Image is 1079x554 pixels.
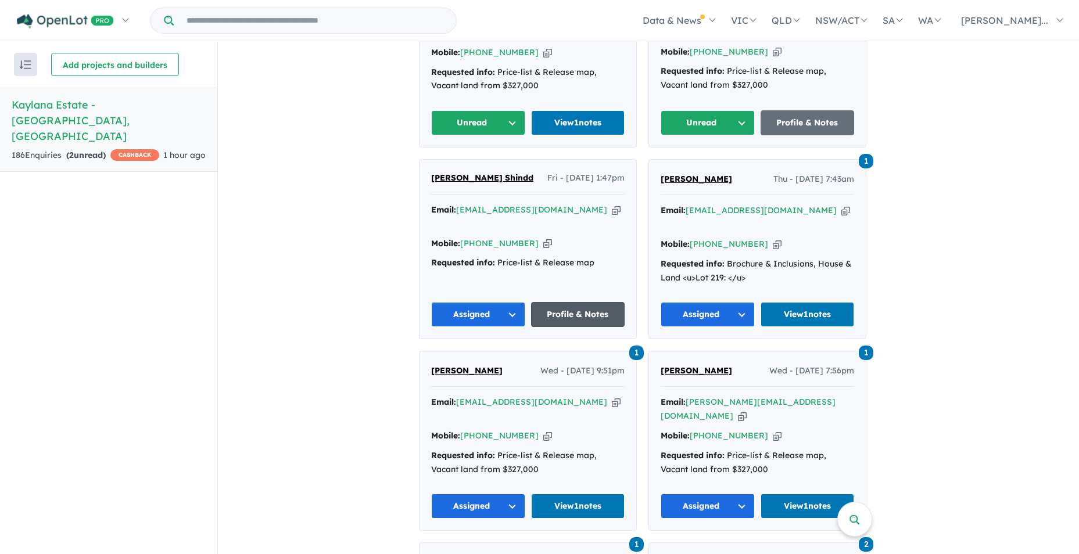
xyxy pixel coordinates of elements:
a: Profile & Notes [761,110,855,135]
strong: Mobile: [431,238,460,249]
a: 1 [629,344,644,359]
div: Price-list & Release map [431,256,625,270]
a: [PHONE_NUMBER] [460,238,539,249]
span: 1 hour ago [163,150,206,160]
strong: Mobile: [661,239,690,249]
strong: Mobile: [431,47,460,57]
strong: Requested info: [431,257,495,268]
span: Fri - [DATE] 1:47pm [547,171,625,185]
a: [PHONE_NUMBER] [690,46,768,57]
a: [PERSON_NAME] [431,364,503,378]
strong: Requested info: [661,258,725,269]
a: [PERSON_NAME] [661,172,732,186]
strong: Mobile: [661,46,690,57]
div: 186 Enquir ies [12,149,159,163]
strong: Mobile: [431,430,460,441]
strong: Requested info: [431,450,495,461]
strong: Requested info: [431,67,495,77]
button: Assigned [661,494,755,519]
a: [EMAIL_ADDRESS][DOMAIN_NAME] [456,397,607,407]
span: [PERSON_NAME] [661,174,732,184]
a: 1 [629,535,644,551]
img: Openlot PRO Logo White [17,14,114,28]
h5: Kaylana Estate - [GEOGRAPHIC_DATA] , [GEOGRAPHIC_DATA] [12,97,206,144]
button: Copy [773,46,782,58]
span: Thu - [DATE] 7:43am [773,172,854,186]
a: [PERSON_NAME] [661,364,732,378]
strong: ( unread) [66,150,106,160]
a: 1 [859,344,873,359]
strong: Requested info: [661,450,725,461]
span: 1 [859,154,873,168]
span: 1 [859,346,873,360]
strong: Mobile: [661,430,690,441]
a: 1 [859,152,873,168]
button: Copy [612,204,621,216]
button: Copy [543,430,552,442]
a: [PERSON_NAME][EMAIL_ADDRESS][DOMAIN_NAME] [661,397,836,421]
div: Price-list & Release map, Vacant land from $327,000 [661,449,854,477]
a: 2 [859,535,873,551]
a: [PERSON_NAME] Shindd [431,171,533,185]
button: Assigned [661,302,755,327]
strong: Email: [431,204,456,215]
div: Price-list & Release map, Vacant land from $327,000 [431,449,625,477]
div: Brochure & Inclusions, House & Land <u>Lot 219: </u> [661,257,854,285]
strong: Email: [661,397,686,407]
span: Wed - [DATE] 9:51pm [540,364,625,378]
button: Assigned [431,302,525,327]
a: View1notes [531,494,625,519]
span: [PERSON_NAME] [661,365,732,376]
strong: Requested info: [661,66,725,76]
span: [PERSON_NAME] [431,365,503,376]
div: Price-list & Release map, Vacant land from $327,000 [661,64,854,92]
strong: Email: [661,205,686,215]
button: Unread [661,110,755,135]
span: CASHBACK [110,149,159,161]
a: View1notes [761,302,855,327]
button: Copy [738,410,747,422]
button: Copy [543,46,552,59]
span: 2 [859,537,873,552]
span: 2 [69,150,74,160]
span: 1 [629,537,644,552]
a: [PHONE_NUMBER] [460,47,539,57]
button: Copy [612,396,621,408]
a: [EMAIL_ADDRESS][DOMAIN_NAME] [456,204,607,215]
a: [EMAIL_ADDRESS][DOMAIN_NAME] [686,205,837,215]
span: [PERSON_NAME] Shindd [431,172,533,183]
a: View1notes [761,494,855,519]
span: Wed - [DATE] 7:56pm [769,364,854,378]
div: Price-list & Release map, Vacant land from $327,000 [431,66,625,93]
a: Profile & Notes [531,302,625,327]
button: Add projects and builders [51,53,179,76]
span: [PERSON_NAME]... [961,15,1048,26]
a: View1notes [531,110,625,135]
a: [PHONE_NUMBER] [460,430,539,441]
button: Copy [841,204,850,217]
button: Copy [773,430,782,442]
strong: Email: [431,397,456,407]
button: Unread [431,110,525,135]
img: sort.svg [20,60,31,69]
input: Try estate name, suburb, builder or developer [176,8,454,33]
button: Assigned [431,494,525,519]
button: Copy [773,238,782,250]
button: Copy [543,238,552,250]
span: 1 [629,346,644,360]
a: [PHONE_NUMBER] [690,430,768,441]
a: [PHONE_NUMBER] [690,239,768,249]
